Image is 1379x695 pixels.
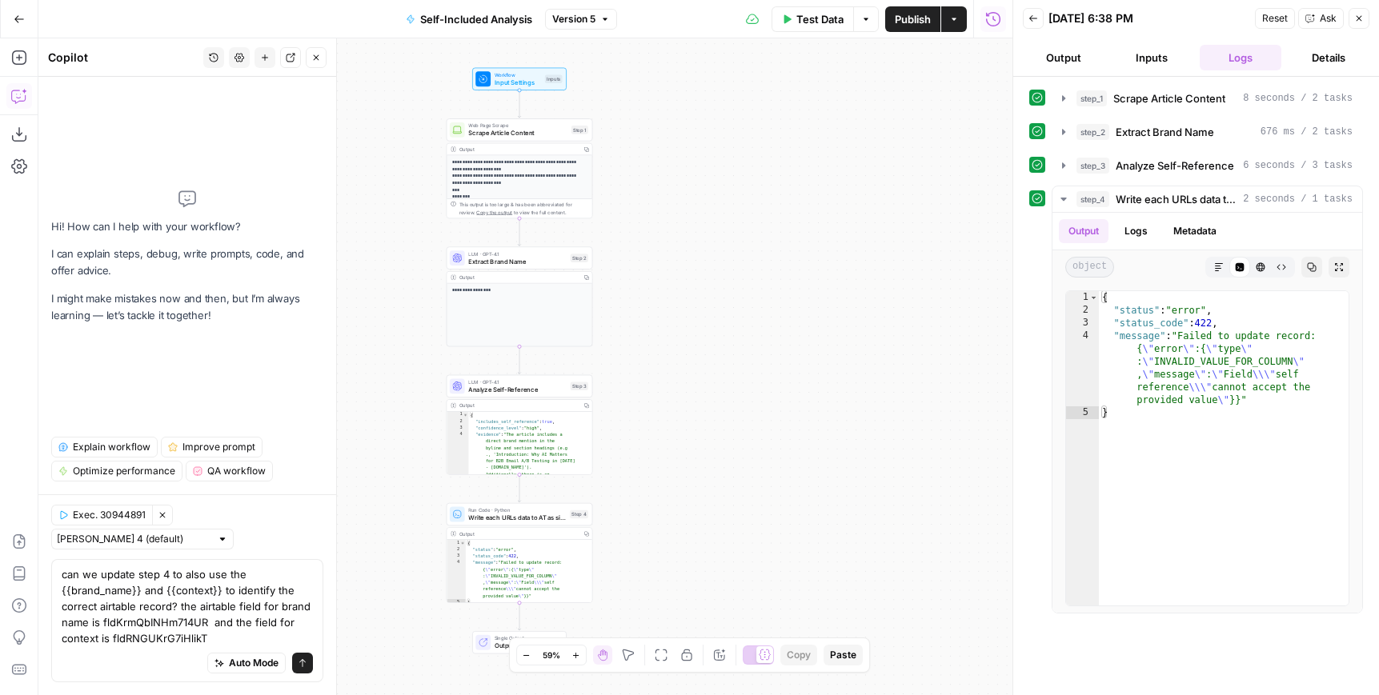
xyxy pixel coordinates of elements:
[1059,219,1108,243] button: Output
[1298,8,1344,29] button: Ask
[447,553,466,559] div: 3
[1052,213,1362,613] div: 2 seconds / 1 tasks
[447,503,593,603] div: Run Code · PythonWrite each URLs data to AT as single recordsStep 4Output{ "status":"error", "sta...
[51,246,323,279] p: I can explain steps, debug, write prompts, code, and offer advice.
[468,378,567,385] span: LLM · GPT-4.1
[518,603,521,630] g: Edge from step_4 to end
[62,566,313,646] textarea: can we update step 4 to also use the {{brand_name}} and {{context}} to identify the correct airta...
[468,513,566,522] span: Write each URLs data to AT as single records
[571,382,588,391] div: Step 3
[447,418,468,425] div: 2
[1023,45,1104,70] button: Output
[1052,186,1362,212] button: 2 seconds / 1 tasks
[186,461,273,481] button: QA workflow
[182,440,255,454] span: Improve prompt
[73,440,150,454] span: Explain workflow
[495,641,547,650] span: Output
[518,346,521,373] g: Edge from step_2 to step_3
[459,529,578,537] div: Output
[830,648,856,662] span: Paste
[447,599,466,605] div: 5
[1111,45,1193,70] button: Inputs
[447,431,468,583] div: 4
[780,645,817,665] button: Copy
[1066,406,1099,419] div: 5
[552,12,595,26] span: Version 5
[885,6,940,32] button: Publish
[1243,158,1353,173] span: 6 seconds / 3 tasks
[1065,257,1114,278] span: object
[1052,119,1362,145] button: 676 ms / 2 tasks
[1115,219,1157,243] button: Logs
[161,437,263,457] button: Improve prompt
[1113,90,1225,106] span: Scrape Article Content
[1076,158,1109,174] span: step_3
[518,475,521,502] g: Edge from step_3 to step_4
[447,412,468,418] div: 1
[48,50,198,66] div: Copilot
[57,531,210,547] input: Claude Sonnet 4 (default)
[1052,153,1362,178] button: 6 seconds / 3 tasks
[468,250,567,258] span: LLM · GPT-4.1
[447,425,468,431] div: 3
[495,71,541,78] span: Workflow
[468,129,567,138] span: Scrape Article Content
[1089,291,1098,304] span: Toggle code folding, rows 1 through 5
[447,546,466,553] div: 2
[229,656,279,670] span: Auto Mode
[1076,124,1109,140] span: step_2
[420,11,532,27] span: Self-Included Analysis
[1066,304,1099,317] div: 2
[1320,11,1337,26] span: Ask
[447,560,466,599] div: 4
[447,68,593,90] div: WorkflowInput SettingsInputs
[459,201,588,216] div: This output is too large & has been abbreviated for review. to view the full content.
[460,540,465,546] span: Toggle code folding, rows 1 through 5
[545,74,563,83] div: Inputs
[1116,191,1237,207] span: Write each URLs data to AT as single records
[796,11,844,27] span: Test Data
[51,461,182,481] button: Optimize performance
[51,290,323,324] p: I might make mistakes now and then, but I’m always learning — let’s tackle it together!
[447,631,593,653] div: Single OutputOutputEnd
[396,6,542,32] button: Self-Included Analysis
[51,218,323,235] p: Hi! How can I help with your workflow?
[207,464,266,478] span: QA workflow
[1255,8,1295,29] button: Reset
[459,146,578,153] div: Output
[1066,291,1099,304] div: 1
[73,464,175,478] span: Optimize performance
[1066,317,1099,330] div: 3
[476,210,512,215] span: Copy the output
[468,385,567,394] span: Analyze Self-Reference
[463,412,467,418] span: Toggle code folding, rows 1 through 13
[1288,45,1369,70] button: Details
[895,11,931,27] span: Publish
[571,126,588,134] div: Step 1
[1164,219,1226,243] button: Metadata
[468,506,566,513] span: Run Code · Python
[1243,91,1353,106] span: 8 seconds / 2 tasks
[1076,191,1109,207] span: step_4
[447,375,593,475] div: LLM · GPT-4.1Analyze Self-ReferenceStep 3Output{ "includes_self_reference":true, "confidence_leve...
[1200,45,1281,70] button: Logs
[1243,192,1353,206] span: 2 seconds / 1 tasks
[772,6,853,32] button: Test Data
[447,540,466,546] div: 1
[468,257,567,266] span: Extract Brand Name
[1052,86,1362,111] button: 8 seconds / 2 tasks
[1066,330,1099,406] div: 4
[459,274,578,281] div: Output
[545,9,617,30] button: Version 5
[1262,11,1288,26] span: Reset
[495,634,547,641] span: Single Output
[495,78,541,87] span: Input Settings
[1116,158,1234,174] span: Analyze Self-Reference
[518,90,521,118] g: Edge from start to step_1
[518,218,521,246] g: Edge from step_1 to step_2
[824,645,863,665] button: Paste
[1076,90,1107,106] span: step_1
[787,648,811,662] span: Copy
[1116,124,1214,140] span: Extract Brand Name
[459,401,578,409] div: Output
